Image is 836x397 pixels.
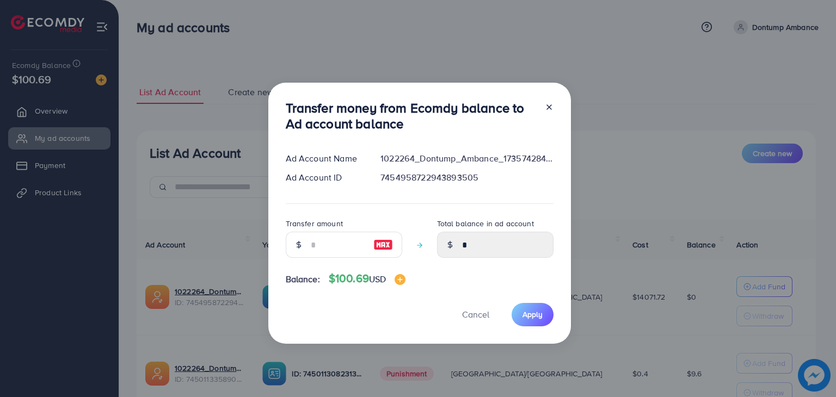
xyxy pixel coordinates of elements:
label: Transfer amount [286,218,343,229]
button: Apply [512,303,554,326]
img: image [373,238,393,251]
button: Cancel [448,303,503,326]
div: Ad Account Name [277,152,372,165]
div: 7454958722943893505 [372,171,562,184]
h3: Transfer money from Ecomdy balance to Ad account balance [286,100,536,132]
span: USD [369,273,386,285]
img: image [395,274,405,285]
span: Balance: [286,273,320,286]
div: Ad Account ID [277,171,372,184]
span: Cancel [462,308,489,320]
label: Total balance in ad account [437,218,534,229]
h4: $100.69 [329,272,406,286]
div: 1022264_Dontump_Ambance_1735742847027 [372,152,562,165]
span: Apply [522,309,543,320]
